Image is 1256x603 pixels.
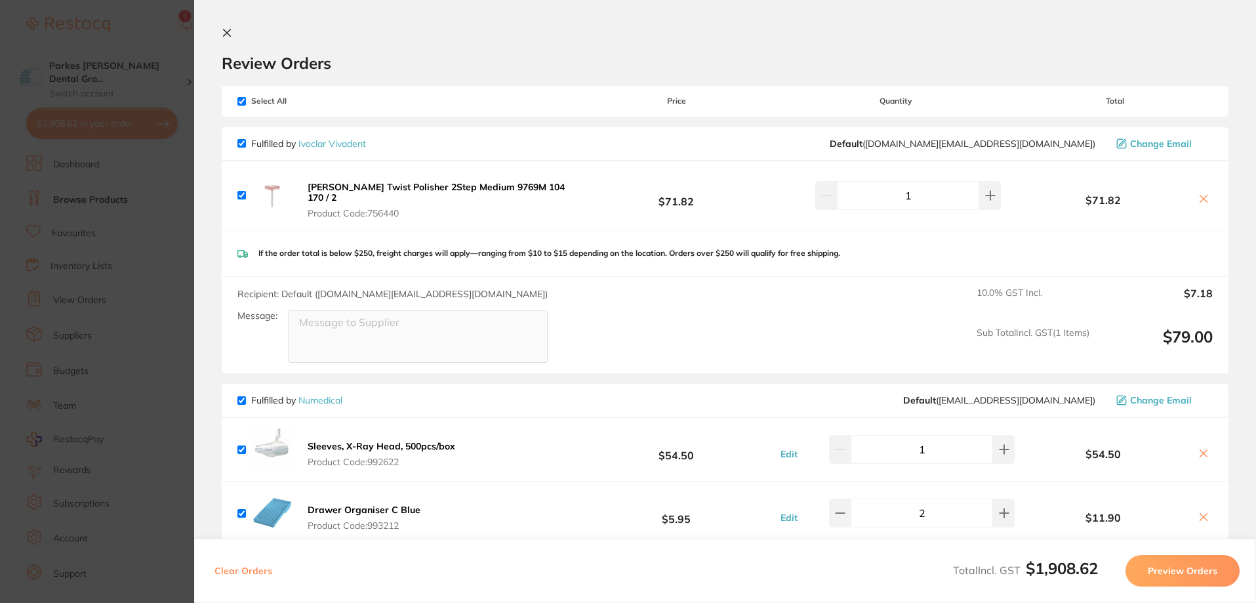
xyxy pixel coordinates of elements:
b: $5.95 [578,501,773,526]
span: Sub Total Incl. GST ( 1 Items) [977,327,1089,364]
b: $54.50 [578,438,773,462]
button: Clear Orders [211,555,276,587]
button: Edit [777,448,801,460]
span: Total [1018,96,1213,106]
b: $54.50 [1018,448,1189,460]
p: Fulfilled by [251,395,342,405]
img: bmswNTRjNA [251,492,293,534]
span: Total Incl. GST [953,564,1098,577]
b: Sleeves, X-Ray Head, 500pcs/box [308,440,455,452]
button: Change Email [1112,138,1213,150]
button: Preview Orders [1125,555,1240,587]
b: Drawer Organiser C Blue [308,504,420,516]
a: Numedical [298,394,342,406]
span: orders.au@ivoclarvivadent.com [830,138,1095,149]
button: Drawer Organiser C Blue Product Code:993212 [304,504,424,531]
b: $71.82 [578,183,773,207]
button: Change Email [1112,394,1213,406]
img: eHZmcjZ5YQ [251,175,293,217]
span: Product Code: 992622 [308,457,455,467]
b: Default [903,394,936,406]
span: Change Email [1130,138,1192,149]
p: Fulfilled by [251,138,366,149]
label: Message: [237,310,277,322]
span: Quantity [774,96,1018,106]
span: Recipient: Default ( [DOMAIN_NAME][EMAIL_ADDRESS][DOMAIN_NAME] ) [237,288,548,300]
b: Default [830,138,862,150]
b: $1,908.62 [1026,558,1098,578]
button: [PERSON_NAME] Twist Polisher 2Step Medium 9769M 104 170 / 2 Product Code:756440 [304,181,578,219]
button: Edit [777,512,801,524]
output: $7.18 [1100,287,1213,316]
b: [PERSON_NAME] Twist Polisher 2Step Medium 9769M 104 170 / 2 [308,181,565,203]
img: aWluN281aQ [251,428,293,470]
span: orders@numedical.com.au [903,395,1095,405]
a: Ivoclar Vivadent [298,138,366,150]
b: $71.82 [1018,194,1189,206]
button: Sleeves, X-Ray Head, 500pcs/box Product Code:992622 [304,440,459,468]
span: Price [578,96,773,106]
h2: Review Orders [222,53,1228,73]
span: Product Code: 993212 [308,520,420,531]
span: Change Email [1130,395,1192,405]
span: Product Code: 756440 [308,208,575,218]
span: Select All [237,96,369,106]
span: 10.0 % GST Incl. [977,287,1089,316]
output: $79.00 [1100,327,1213,364]
p: If the order total is below $250, freight charges will apply—ranging from $10 to $15 depending on... [258,249,840,258]
b: $11.90 [1018,512,1189,524]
